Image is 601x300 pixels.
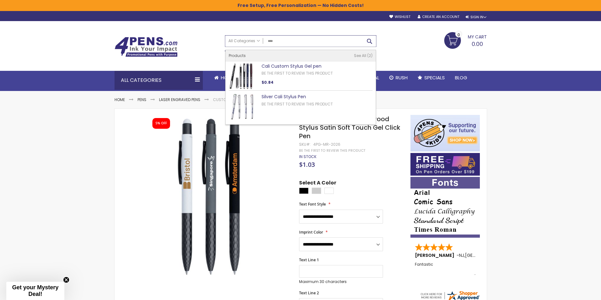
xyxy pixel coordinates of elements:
a: Specials [413,71,450,85]
span: 2 [367,53,373,58]
a: Be the first to review this product [262,101,333,107]
div: Free shipping on pen orders over $199 [323,47,376,59]
span: Text Line 2 [299,290,319,296]
a: Be the first to review this product [262,71,333,76]
span: 0.00 [472,40,483,48]
a: Silver Cali Stylus Pen [262,93,306,100]
a: Blog [450,71,472,85]
span: Rush [396,74,408,81]
img: Silver Cali Stylus Pen [229,94,255,120]
img: Cali Custom Stylus Gel pen [229,63,255,89]
a: Laser Engraved Pens [159,97,200,102]
span: Blog [455,74,467,81]
div: Fantastic [415,262,476,276]
span: See All [354,53,366,58]
div: White [324,188,334,194]
a: Be the first to review this product [299,148,365,153]
span: Select A Color [299,179,336,188]
span: In stock [299,154,316,159]
a: Cali Custom Stylus Gel pen [262,63,321,69]
div: 5% OFF [156,121,167,126]
a: Home [115,97,125,102]
span: Text Font Style [299,201,326,207]
span: Imprint Color [299,229,323,235]
a: All Categories [225,36,263,46]
li: Custom Recycled Fleetwood Stylus Satin Soft Touch Gel Click Pen [213,97,349,102]
a: Rush [384,71,413,85]
span: Text Line 1 [299,257,319,263]
a: Home [209,71,239,85]
img: Custom Recycled Fleetwood Stylus Satin Soft Touch Gel Click Pen [127,114,291,278]
div: Availability [299,154,316,159]
a: Create an Account [418,14,459,19]
span: All Categories [228,38,260,43]
a: Wishlist [389,14,410,19]
img: 4pens 4 kids [410,115,480,151]
strong: SKU [299,142,311,147]
span: Home [221,74,234,81]
div: 4PG-MR-2026 [313,142,340,147]
span: 0 [457,32,460,38]
a: Pens [138,97,146,102]
div: Get your Mystery Deal!Close teaser [6,282,64,300]
div: All Categories [115,71,203,90]
span: [PERSON_NAME] [415,252,457,258]
span: Products [229,53,246,58]
img: 4Pens Custom Pens and Promotional Products [115,37,178,57]
span: $1.03 [299,160,315,169]
a: 0.00 0 [444,32,487,48]
div: Black [299,188,309,194]
span: Get your Mystery Deal! [12,284,58,297]
div: Sign In [466,15,486,20]
span: Specials [424,74,445,81]
div: Grey Light [312,188,321,194]
a: See All 2 [354,53,373,58]
img: font-personalization-examples [410,177,480,238]
p: Maximum 30 characters [299,279,383,284]
img: Free shipping on orders over $199 [410,153,480,176]
span: - , [457,252,511,258]
button: Close teaser [63,277,69,283]
span: $0.84 [262,80,274,85]
span: Custom Recycled Fleetwood Stylus Satin Soft Touch Gel Click Pen [299,115,400,140]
